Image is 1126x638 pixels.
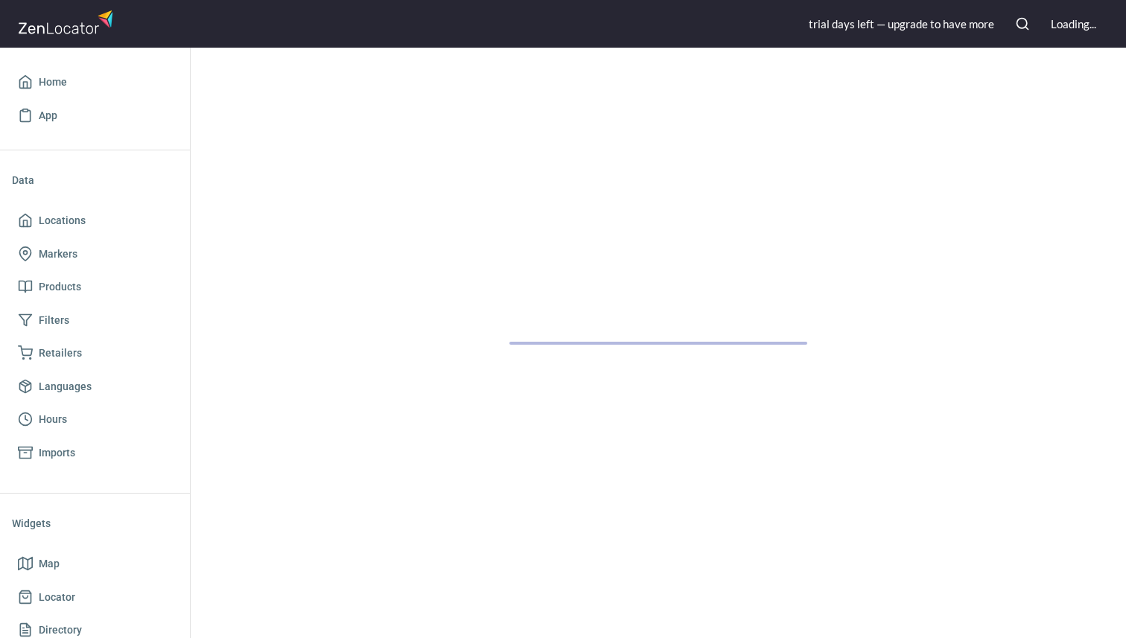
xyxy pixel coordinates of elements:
[39,311,69,330] span: Filters
[39,444,75,462] span: Imports
[39,278,81,296] span: Products
[12,547,178,581] a: Map
[12,370,178,403] a: Languages
[39,245,77,264] span: Markers
[39,106,57,125] span: App
[39,377,92,396] span: Languages
[12,581,178,614] a: Locator
[12,505,178,541] li: Widgets
[12,304,178,337] a: Filters
[12,237,178,271] a: Markers
[12,436,178,470] a: Imports
[12,336,178,370] a: Retailers
[18,6,118,38] img: zenlocator
[12,99,178,133] a: App
[39,588,75,607] span: Locator
[12,162,178,198] li: Data
[12,204,178,237] a: Locations
[39,344,82,363] span: Retailers
[39,73,67,92] span: Home
[809,16,994,32] div: trial day s left — upgrade to have more
[39,555,60,573] span: Map
[39,211,86,230] span: Locations
[39,410,67,429] span: Hours
[12,403,178,436] a: Hours
[12,270,178,304] a: Products
[1051,16,1096,32] div: Loading...
[12,66,178,99] a: Home
[1006,7,1039,40] button: Search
